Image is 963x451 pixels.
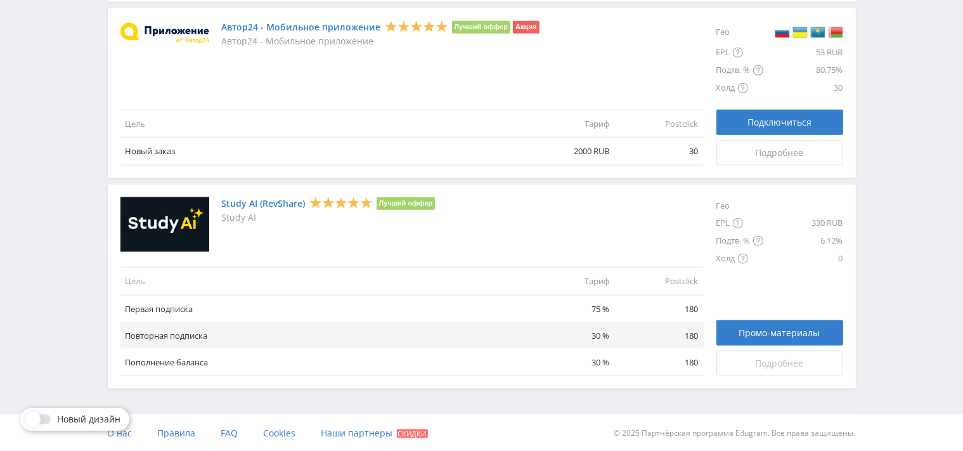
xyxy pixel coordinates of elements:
a: Study AI (RevShare) [222,199,306,209]
div: EPL [716,44,763,62]
div: Холд [716,250,763,268]
td: 2000 RUB [526,138,615,165]
img: Study AI (RevShare) [120,197,209,252]
button: Подключиться [716,110,843,135]
li: Лучший оффер [377,197,436,210]
div: Подтв. % [716,232,763,250]
span: Подробнее [756,358,804,369]
p: Автор24 - Мобильное приложение [222,36,540,46]
a: Промо-материалы [716,320,843,346]
div: 330 RUB [763,214,843,232]
div: 5 Stars [385,20,448,33]
td: Пополнение баланса [120,349,526,376]
div: Гео [716,197,763,214]
td: Новый заказ [120,138,526,165]
div: 5 Stars [309,196,373,209]
td: Цель [120,110,526,138]
span: Cookies [264,427,296,439]
td: 75 % [526,295,615,322]
img: Автор24 - Мобильное приложение [120,23,209,44]
div: 6.12% [763,232,843,250]
span: Подробнее [756,148,804,158]
td: Первая подписка [120,295,526,322]
div: 80.75% [763,62,843,79]
div: EPL [716,214,763,232]
td: Цель [120,268,526,295]
td: Тариф [526,110,615,138]
span: Подключиться [747,117,811,127]
p: Study AI [222,212,436,223]
td: Повторная подписка [120,322,526,349]
a: Подробнее [716,351,843,376]
td: 30 [615,138,704,165]
td: 30 % [526,349,615,376]
td: 180 [615,295,704,322]
span: Промо-материалы [739,328,820,338]
li: Лучший оффер [452,21,511,34]
div: Подтв. % [716,62,763,79]
td: Тариф [526,268,615,295]
div: 30 [763,79,843,97]
td: 180 [615,349,704,376]
td: Postclick [615,268,704,295]
td: 30 % [526,322,615,349]
td: Postclick [615,110,704,138]
a: Подробнее [716,140,843,166]
a: Автор24 - Мобильное приложение [222,22,381,32]
span: Наши партнеры [321,427,393,439]
li: Акция [513,21,539,34]
span: Скидки [397,429,428,438]
span: FAQ [221,427,238,439]
td: 180 [615,322,704,349]
span: О нас [108,427,132,439]
span: Новый дизайн [57,414,120,424]
div: Гео [716,21,763,44]
span: Правила [158,427,196,439]
div: 53 RUB [763,44,843,62]
div: 0 [763,250,843,268]
div: Холд [716,79,763,97]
